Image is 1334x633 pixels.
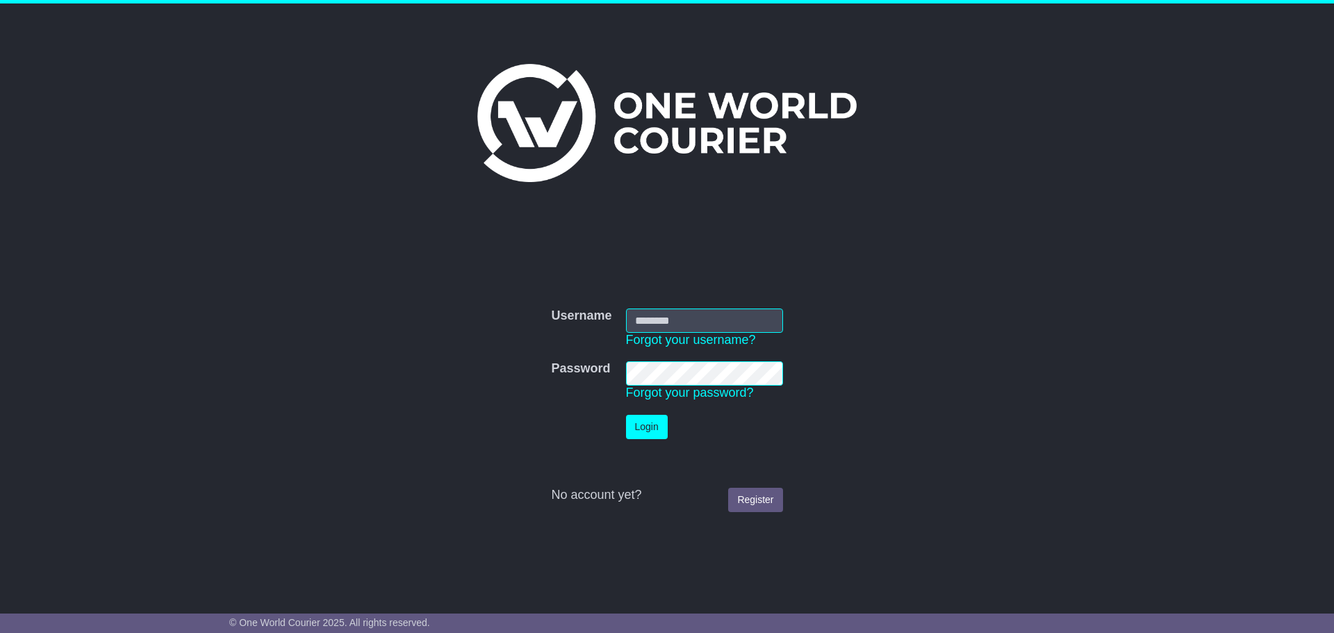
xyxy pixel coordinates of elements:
a: Forgot your password? [626,386,754,400]
img: One World [477,64,857,182]
div: No account yet? [551,488,782,503]
a: Forgot your username? [626,333,756,347]
label: Username [551,309,611,324]
button: Login [626,415,668,439]
span: © One World Courier 2025. All rights reserved. [229,617,430,628]
label: Password [551,361,610,377]
a: Register [728,488,782,512]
